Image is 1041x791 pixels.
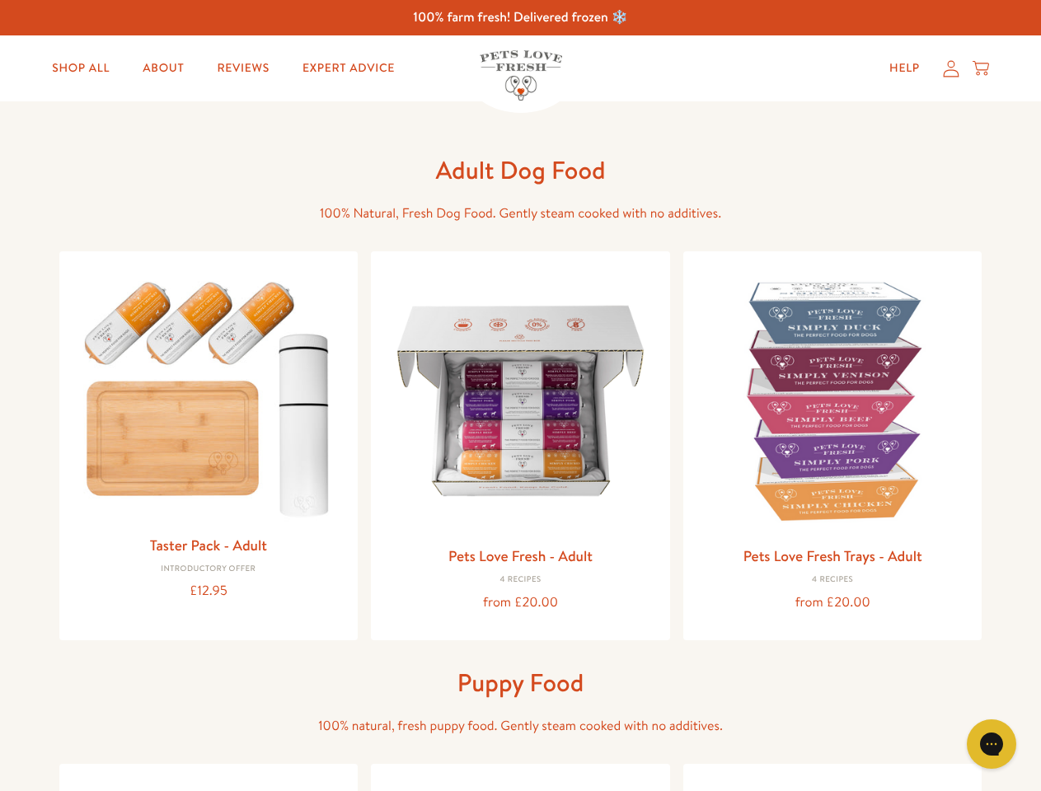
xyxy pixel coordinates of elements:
[480,50,562,101] img: Pets Love Fresh
[384,264,657,537] img: Pets Love Fresh - Adult
[448,545,593,566] a: Pets Love Fresh - Adult
[743,545,922,566] a: Pets Love Fresh Trays - Adult
[959,714,1025,775] iframe: Gorgias live chat messenger
[696,264,969,537] img: Pets Love Fresh Trays - Adult
[696,575,969,585] div: 4 Recipes
[696,592,969,614] div: from £20.00
[73,564,345,574] div: Introductory Offer
[204,52,282,85] a: Reviews
[257,154,785,186] h1: Adult Dog Food
[876,52,933,85] a: Help
[384,575,657,585] div: 4 Recipes
[257,667,785,699] h1: Puppy Food
[73,580,345,602] div: £12.95
[320,204,721,222] span: 100% Natural, Fresh Dog Food. Gently steam cooked with no additives.
[289,52,408,85] a: Expert Advice
[73,264,345,526] img: Taster Pack - Adult
[318,717,723,735] span: 100% natural, fresh puppy food. Gently steam cooked with no additives.
[129,52,197,85] a: About
[150,535,267,555] a: Taster Pack - Adult
[39,52,123,85] a: Shop All
[384,592,657,614] div: from £20.00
